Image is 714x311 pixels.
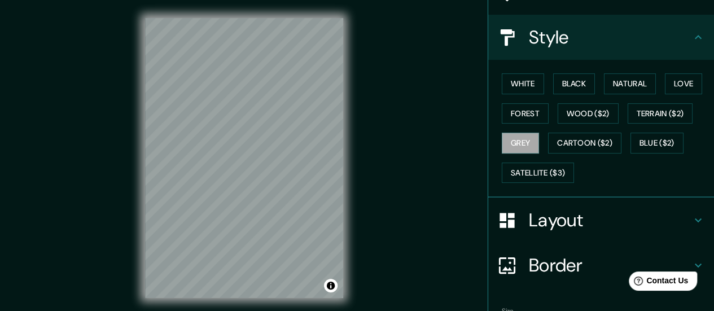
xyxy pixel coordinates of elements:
h4: Style [529,26,691,49]
button: Grey [502,133,539,154]
canvas: Map [145,18,343,298]
button: Black [553,73,595,94]
button: Toggle attribution [324,279,338,292]
div: Style [488,15,714,60]
button: Blue ($2) [630,133,684,154]
button: Forest [502,103,549,124]
button: Cartoon ($2) [548,133,621,154]
button: Wood ($2) [558,103,619,124]
button: Terrain ($2) [628,103,693,124]
div: Border [488,243,714,288]
button: Satellite ($3) [502,163,574,183]
button: Natural [604,73,656,94]
h4: Layout [529,209,691,231]
button: Love [665,73,702,94]
button: White [502,73,544,94]
iframe: Help widget launcher [614,267,702,299]
div: Layout [488,198,714,243]
h4: Border [529,254,691,277]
